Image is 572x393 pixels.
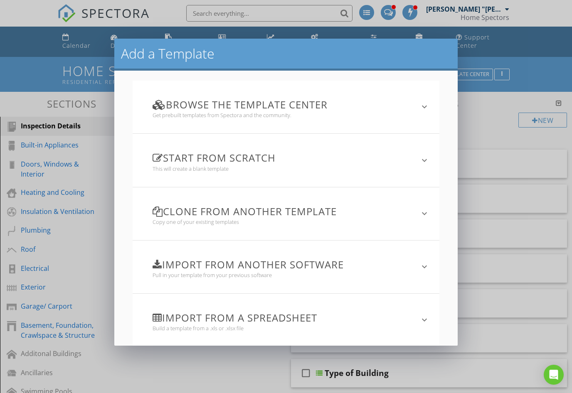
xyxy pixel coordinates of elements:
[153,312,410,323] h3: Import from a spreadsheet
[419,102,429,112] i: keyboard_arrow_down
[419,155,429,165] i: keyboard_arrow_down
[153,325,410,332] div: Build a template from a .xls or .xlsx file
[419,209,429,219] i: keyboard_arrow_down
[153,272,410,278] div: Pull in your template from your previous software
[153,259,410,270] h3: Import from another software
[419,315,429,325] i: keyboard_arrow_down
[153,112,410,118] div: Get prebuilt templates from Spectora and the community.
[419,262,429,272] i: keyboard_arrow_down
[153,206,410,217] h3: Clone from another template
[153,99,410,110] h3: Browse the Template Center
[544,365,564,385] div: Open Intercom Messenger
[153,152,410,163] h3: Start from scratch
[121,45,451,62] h2: Add a Template
[153,165,410,172] div: This will create a blank template
[153,219,410,225] div: Copy one of your existing templates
